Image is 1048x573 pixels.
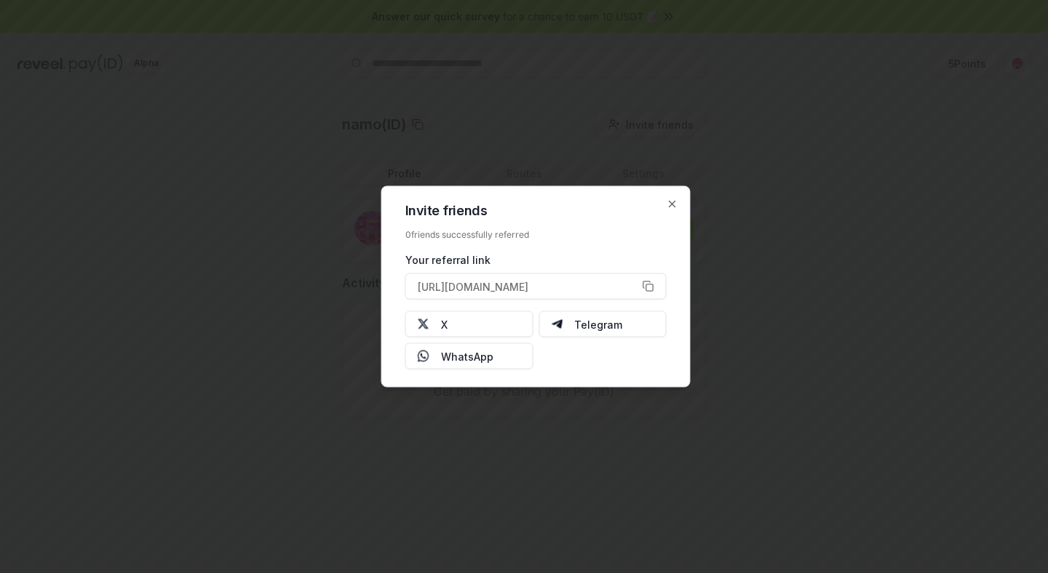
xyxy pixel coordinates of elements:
div: 0 friends successfully referred [405,229,667,241]
img: Telegram [551,318,563,330]
button: WhatsApp [405,343,533,369]
h2: Invite friends [405,204,667,217]
button: [URL][DOMAIN_NAME] [405,273,667,300]
img: X [418,318,429,330]
span: [URL][DOMAIN_NAME] [418,279,528,294]
button: Telegram [539,311,667,337]
div: Your referral link [405,252,667,268]
img: Whatsapp [418,350,429,362]
button: X [405,311,533,337]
